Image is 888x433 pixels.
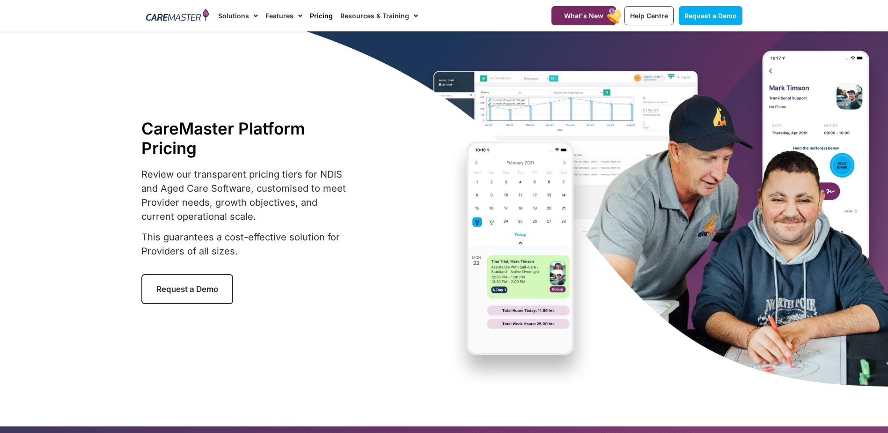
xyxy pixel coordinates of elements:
[141,167,352,224] p: Review our transparent pricing tiers for NDIS and Aged Care Software, customised to meet Provider...
[146,9,209,23] img: CareMaster Logo
[141,119,352,158] h1: CareMaster Platform Pricing
[684,12,737,20] span: Request a Demo
[564,12,603,20] span: What's New
[156,284,218,294] span: Request a Demo
[630,12,668,20] span: Help Centre
[141,230,352,258] p: This guarantees a cost-effective solution for Providers of all sizes.
[141,274,233,304] a: Request a Demo
[551,6,616,25] a: What's New
[679,6,742,25] a: Request a Demo
[624,6,674,25] a: Help Centre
